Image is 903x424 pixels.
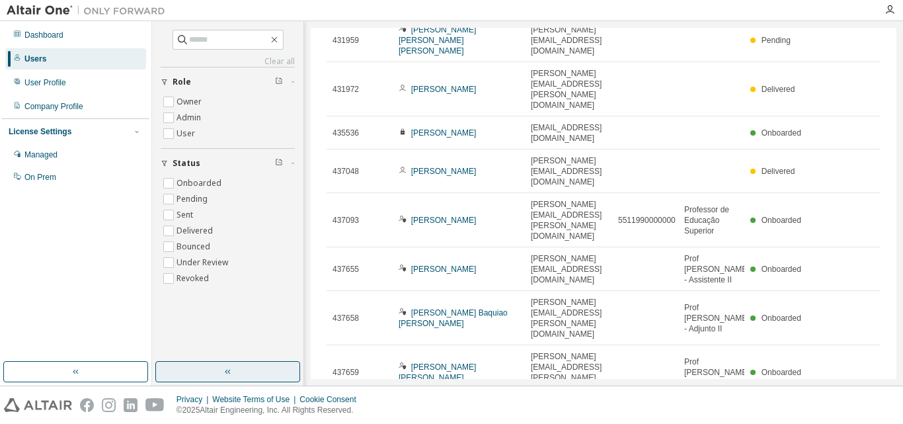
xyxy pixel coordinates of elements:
div: Privacy [177,394,212,405]
img: youtube.svg [145,398,165,412]
label: Admin [177,110,204,126]
span: 431972 [333,84,359,95]
a: [PERSON_NAME] [411,85,477,94]
span: Prof [PERSON_NAME] - Adjunto II [684,302,750,334]
a: Clear all [161,56,295,67]
a: [PERSON_NAME] [411,167,477,176]
div: Cookie Consent [299,394,364,405]
span: 437048 [333,166,359,177]
a: [PERSON_NAME] [PERSON_NAME] [399,362,476,382]
span: Prof [PERSON_NAME] - Assistente II [684,253,750,285]
span: Pending [762,36,791,45]
a: [PERSON_NAME] [PERSON_NAME] [PERSON_NAME] [399,25,476,56]
label: Revoked [177,271,212,286]
label: Onboarded [177,175,224,191]
div: Website Terms of Use [212,394,299,405]
span: 437093 [333,215,359,226]
div: On Prem [24,172,56,183]
span: [PERSON_NAME][EMAIL_ADDRESS][PERSON_NAME][DOMAIN_NAME] [531,351,606,394]
span: [PERSON_NAME][EMAIL_ADDRESS][PERSON_NAME][DOMAIN_NAME] [531,297,606,339]
span: [PERSON_NAME][EMAIL_ADDRESS][DOMAIN_NAME] [531,155,606,187]
span: [PERSON_NAME][EMAIL_ADDRESS][DOMAIN_NAME] [531,24,606,56]
button: Role [161,67,295,97]
span: Clear filter [275,77,283,87]
img: altair_logo.svg [4,398,72,412]
span: 435536 [333,128,359,138]
span: Onboarded [762,265,801,274]
div: License Settings [9,126,71,137]
a: [PERSON_NAME] [411,216,477,225]
img: linkedin.svg [124,398,137,412]
div: Dashboard [24,30,63,40]
a: [PERSON_NAME] [411,128,477,138]
img: instagram.svg [102,398,116,412]
a: [PERSON_NAME] Baquiao [PERSON_NAME] [399,308,508,328]
span: [PERSON_NAME][EMAIL_ADDRESS][PERSON_NAME][DOMAIN_NAME] [531,68,606,110]
span: Clear filter [275,158,283,169]
button: Status [161,149,295,178]
span: Onboarded [762,128,801,138]
label: User [177,126,198,142]
span: Prof [PERSON_NAME] - Assistente II [684,357,750,388]
span: Professor de Educação Superior [684,204,738,236]
span: [EMAIL_ADDRESS][DOMAIN_NAME] [531,122,606,144]
span: Role [173,77,191,87]
span: 437655 [333,264,359,275]
span: Onboarded [762,216,801,225]
div: Users [24,54,46,64]
span: 437658 [333,313,359,323]
span: Delivered [762,167,795,176]
span: Status [173,158,200,169]
label: Under Review [177,255,231,271]
span: 431959 [333,35,359,46]
a: [PERSON_NAME] [411,265,477,274]
span: 5511990000000 [618,215,676,226]
label: Delivered [177,223,216,239]
label: Owner [177,94,204,110]
div: Managed [24,149,58,160]
img: Altair One [7,4,172,17]
div: Company Profile [24,101,83,112]
span: 437659 [333,367,359,378]
label: Bounced [177,239,213,255]
span: [PERSON_NAME][EMAIL_ADDRESS][PERSON_NAME][DOMAIN_NAME] [531,199,606,241]
img: facebook.svg [80,398,94,412]
span: Onboarded [762,368,801,377]
span: Onboarded [762,314,801,323]
label: Pending [177,191,210,207]
label: Sent [177,207,196,223]
span: [PERSON_NAME][EMAIL_ADDRESS][DOMAIN_NAME] [531,253,606,285]
p: © 2025 Altair Engineering, Inc. All Rights Reserved. [177,405,364,416]
span: Delivered [762,85,795,94]
div: User Profile [24,77,66,88]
